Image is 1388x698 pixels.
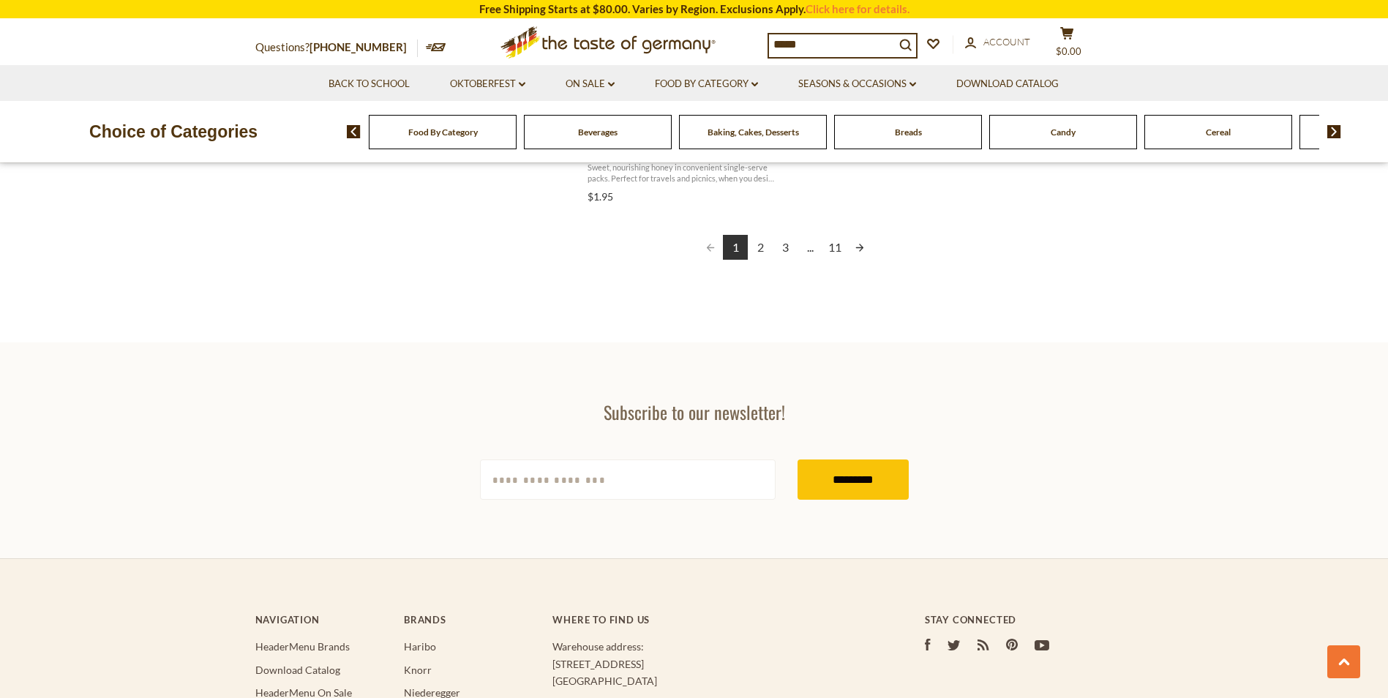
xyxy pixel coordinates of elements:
h4: Where to find us [552,614,866,626]
a: Next page [847,235,872,260]
a: 3 [773,235,798,260]
p: Questions? [255,38,418,57]
a: Haribo [404,640,436,653]
img: next arrow [1327,125,1341,138]
span: $0.00 [1056,45,1081,57]
span: Sweet, nourishing honey in convenient single-serve packs. Perfect for travels and picnics, when y... [588,162,777,184]
a: 2 [748,235,773,260]
span: $1.95 [588,190,613,203]
a: Baking, Cakes, Desserts [708,127,799,138]
div: Pagination [588,235,983,262]
a: [PHONE_NUMBER] [310,40,407,53]
a: Oktoberfest [450,76,525,92]
span: ... [798,235,822,260]
a: Breads [895,127,922,138]
a: Knorr [404,664,432,676]
h4: Navigation [255,614,389,626]
a: 1 [723,235,748,260]
a: Cereal [1206,127,1231,138]
a: Account [965,34,1030,50]
a: HeaderMenu Brands [255,640,350,653]
h4: Brands [404,614,538,626]
span: Account [983,36,1030,48]
a: Candy [1051,127,1076,138]
img: previous arrow [347,125,361,138]
a: Seasons & Occasions [798,76,916,92]
a: On Sale [566,76,615,92]
p: Warehouse address: [STREET_ADDRESS] [GEOGRAPHIC_DATA] [552,638,866,689]
a: Beverages [578,127,618,138]
a: Download Catalog [956,76,1059,92]
a: Food By Category [408,127,478,138]
a: Click here for details. [806,2,909,15]
a: 11 [822,235,847,260]
a: Back to School [329,76,410,92]
h3: Subscribe to our newsletter! [480,401,909,423]
button: $0.00 [1046,26,1089,63]
h4: Stay Connected [925,614,1133,626]
a: Download Catalog [255,664,340,676]
a: Food By Category [655,76,758,92]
